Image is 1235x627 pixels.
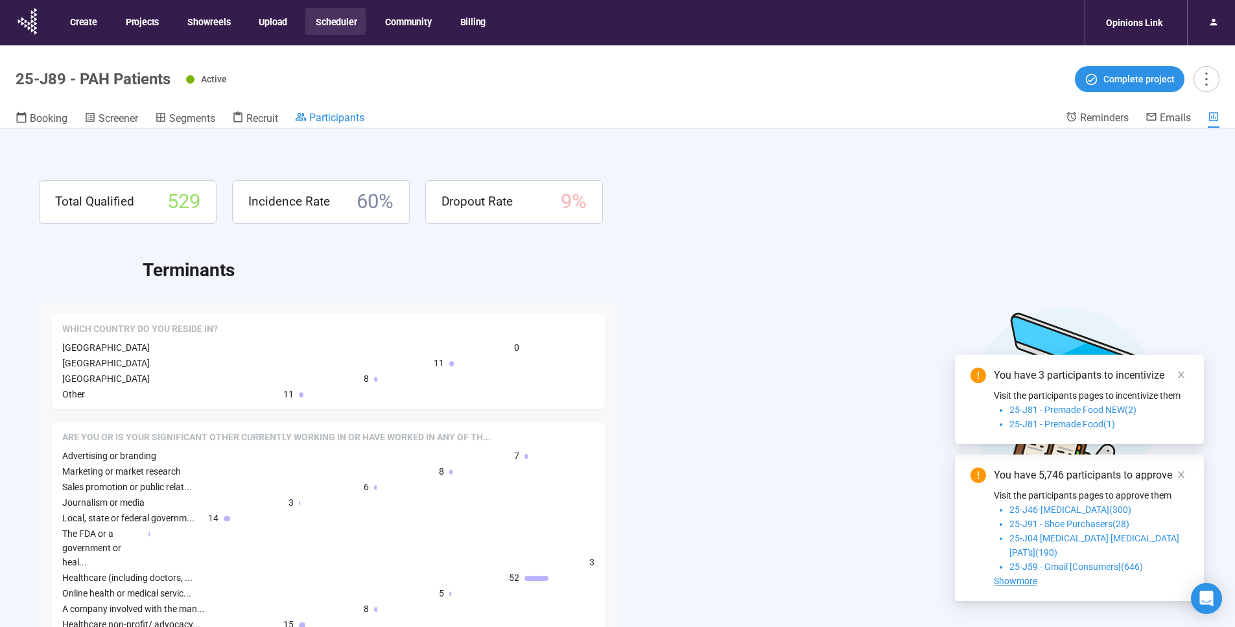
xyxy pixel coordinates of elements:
[450,8,495,35] button: Billing
[295,111,364,126] a: Participants
[62,373,150,384] span: [GEOGRAPHIC_DATA]
[439,586,444,600] span: 5
[62,604,205,614] span: A company involved with the man...
[248,8,296,35] button: Upload
[62,466,181,477] span: Marketing or market research
[1080,112,1129,124] span: Reminders
[62,342,150,353] span: [GEOGRAPHIC_DATA]
[1009,419,1115,429] span: 25-J81 - Premade Food(1)
[1009,533,1179,558] span: 25-J04 [MEDICAL_DATA] [MEDICAL_DATA] [PAT's](190)
[1177,370,1186,379] span: close
[1009,405,1136,415] span: 25-J81 - Premade Food NEW(2)
[1194,66,1219,92] button: more
[62,389,85,399] span: Other
[62,451,156,461] span: Advertising or branding
[994,368,1188,383] div: You have 3 participants to incentivize
[994,388,1188,403] p: Visit the participants pages to incentivize them
[177,8,239,35] button: Showreels
[1009,562,1143,572] span: 25-J59 - Gmail [Consumers](646)
[1160,112,1191,124] span: Emails
[1009,519,1129,529] span: 25-J91 - Shoe Purchasers(28)
[283,387,294,401] span: 11
[994,488,1188,503] p: Visit the participants pages to approve them
[375,8,440,35] button: Community
[1098,10,1170,35] div: Opinions Link
[167,186,200,218] span: 529
[1066,111,1129,126] a: Reminders
[62,513,194,523] span: Local, state or federal governm...
[248,192,330,211] span: Incidence Rate
[357,186,394,218] span: 60 %
[1197,70,1215,88] span: more
[514,449,519,463] span: 7
[994,576,1037,586] span: Showmore
[84,111,138,128] a: Screener
[16,70,171,88] h1: 25-J89 - PAH Patients
[1191,583,1222,614] div: Open Intercom Messenger
[1146,111,1191,126] a: Emails
[509,571,519,585] span: 52
[55,192,134,211] span: Total Qualified
[441,192,513,211] span: Dropout Rate
[970,467,986,483] span: exclamation-circle
[561,186,587,218] span: 9 %
[246,112,278,124] span: Recruit
[62,431,491,444] span: Are you or is your significant other currently working in or have worked in any of the following ...
[364,602,369,616] span: 8
[99,112,138,124] span: Screener
[62,528,121,567] span: The FDA or a government or heal...
[155,111,215,128] a: Segments
[434,356,444,370] span: 11
[1009,504,1131,515] span: 25-J46-[MEDICAL_DATA](300)
[62,358,150,368] span: [GEOGRAPHIC_DATA]
[60,8,106,35] button: Create
[115,8,168,35] button: Projects
[208,511,218,525] span: 14
[1103,72,1175,86] span: Complete project
[1177,470,1186,479] span: close
[62,497,145,508] span: Journalism or media
[62,323,218,336] span: Which country do you reside in?
[970,368,986,383] span: exclamation-circle
[439,464,444,479] span: 8
[30,112,67,124] span: Booking
[514,340,519,355] span: 0
[232,111,278,128] a: Recruit
[364,480,369,494] span: 6
[589,555,594,569] span: 3
[288,495,294,510] span: 3
[201,74,227,84] span: Active
[62,588,191,598] span: Online health or medical servic...
[968,306,1164,501] img: Desktop work notes
[1075,66,1184,92] button: Complete project
[62,573,193,583] span: Healthcare (including doctors, ...
[143,256,1196,285] h2: Terminants
[62,482,192,492] span: Sales promotion or public relat...
[994,467,1188,483] div: You have 5,746 participants to approve
[309,112,364,124] span: Participants
[16,111,67,128] a: Booking
[305,8,366,35] button: Scheduler
[169,112,215,124] span: Segments
[364,372,369,386] span: 8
